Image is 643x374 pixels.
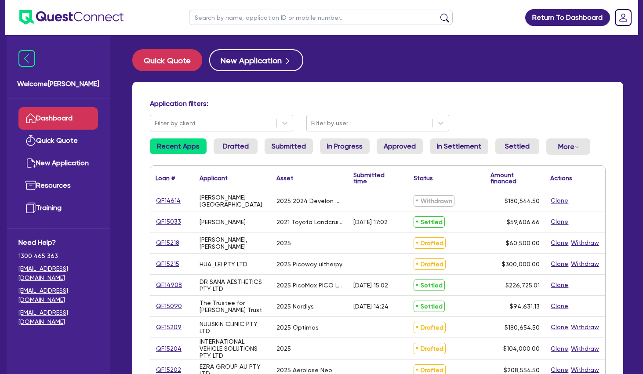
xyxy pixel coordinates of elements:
a: Recent Apps [150,138,207,154]
span: $226,725.01 [505,282,540,289]
a: QF14614 [156,196,181,206]
button: Clone [550,217,569,227]
img: training [25,203,36,213]
div: 2025 [276,240,291,247]
div: 2025 Aerolase Neo [276,367,332,374]
div: 2025 [276,345,291,352]
a: [EMAIL_ADDRESS][DOMAIN_NAME] [18,264,98,283]
a: Dashboard [18,107,98,130]
span: Settled [414,280,445,291]
img: icon-menu-close [18,50,35,67]
div: Asset [276,175,293,181]
div: The Trustee for [PERSON_NAME] Trust [200,299,266,313]
button: Clone [550,259,569,269]
div: INTERNATIONAL VEHICLE SOLUTIONS PTY LTD [200,338,266,359]
span: Settled [414,216,445,228]
div: [DATE] 17:02 [353,218,388,225]
span: Welcome [PERSON_NAME] [17,79,99,89]
button: Clone [550,344,569,354]
a: [EMAIL_ADDRESS][DOMAIN_NAME] [18,286,98,305]
div: 2025 Optimas [276,324,319,331]
div: 2021 Toyota Landcruiser 7 seris duel cab GXL [276,218,343,225]
a: QF15209 [156,322,182,332]
button: Withdraw [570,238,599,248]
div: [PERSON_NAME] [200,218,246,225]
a: QF15033 [156,217,182,227]
a: Drafted [214,138,258,154]
a: Quick Quote [18,130,98,152]
span: 1300 465 363 [18,251,98,261]
a: [EMAIL_ADDRESS][DOMAIN_NAME] [18,308,98,327]
a: QF15218 [156,238,180,248]
div: DR SANA AESTHETICS PTY LTD [200,278,266,292]
div: Submitted time [353,172,395,184]
a: Approved [377,138,423,154]
span: Withdrawn [414,195,454,207]
a: In Progress [320,138,370,154]
input: Search by name, application ID or mobile number... [189,10,453,25]
img: quest-connect-logo-blue [19,10,124,25]
span: $300,000.00 [502,261,540,268]
a: In Settlement [430,138,488,154]
div: NUUSKIN CLINIC PTY LTD [200,320,266,334]
div: Amount financed [490,172,540,184]
button: Clone [550,301,569,311]
button: Clone [550,280,569,290]
a: Return To Dashboard [525,9,610,26]
span: Drafted [414,258,446,270]
h4: Application filters: [150,99,606,108]
span: $59,606.66 [507,218,540,225]
a: Resources [18,174,98,197]
div: 2025 Picoway ultherpy [276,261,342,268]
span: Drafted [414,237,446,249]
div: [PERSON_NAME][GEOGRAPHIC_DATA] [200,194,266,208]
button: Dropdown toggle [546,138,590,155]
img: new-application [25,158,36,168]
div: 2025 Nordlys [276,303,314,310]
div: 2025 PicoMax PICO Laser [276,282,343,289]
span: Drafted [414,343,446,354]
a: Settled [495,138,539,154]
span: $94,631.13 [510,303,540,310]
a: Dropdown toggle [612,6,635,29]
div: Applicant [200,175,228,181]
img: quick-quote [25,135,36,146]
span: $208,554.50 [504,367,540,374]
a: New Application [18,152,98,174]
button: Withdraw [570,322,599,332]
button: New Application [209,49,303,71]
span: $104,000.00 [503,345,540,352]
div: [PERSON_NAME], [PERSON_NAME] [200,236,266,250]
span: $180,544.50 [505,197,540,204]
span: Need Help? [18,237,98,248]
img: resources [25,180,36,191]
span: Settled [414,301,445,312]
span: $180,654.50 [505,324,540,331]
div: [DATE] 15:02 [353,282,388,289]
div: Actions [550,175,572,181]
a: Submitted [265,138,313,154]
span: $60,500.00 [506,240,540,247]
a: Quick Quote [132,49,209,71]
button: Clone [550,196,569,206]
button: Clone [550,322,569,332]
div: 2025 2024 Develon DX130LCR [276,197,343,204]
div: Status [414,175,433,181]
a: QF15090 [156,301,182,311]
a: QF15204 [156,344,182,354]
div: HUA_LEI PTY LTD [200,261,247,268]
div: [DATE] 14:24 [353,303,389,310]
button: Clone [550,238,569,248]
div: Loan # [156,175,175,181]
span: Drafted [414,322,446,333]
a: QF14908 [156,280,182,290]
a: QF15215 [156,259,180,269]
button: Withdraw [570,344,599,354]
a: Training [18,197,98,219]
button: Withdraw [570,259,599,269]
button: Quick Quote [132,49,202,71]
